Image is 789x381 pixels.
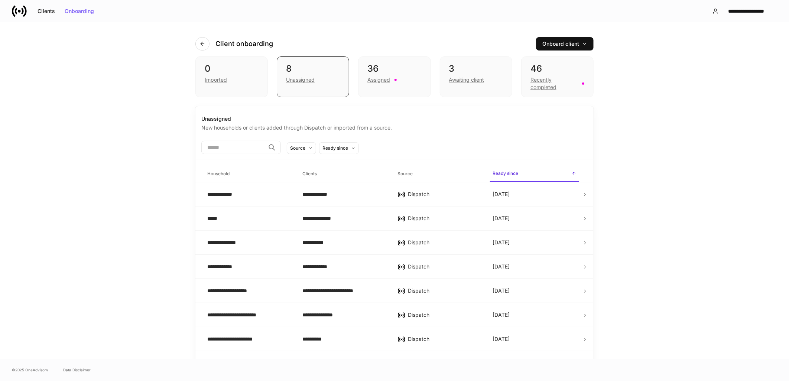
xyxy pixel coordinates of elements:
[542,41,587,46] div: Onboard client
[207,170,230,177] h6: Household
[408,263,481,270] div: Dispatch
[12,367,48,373] span: © 2025 OneAdvisory
[319,142,359,154] button: Ready since
[493,335,510,343] p: [DATE]
[493,287,510,294] p: [DATE]
[302,170,317,177] h6: Clients
[408,190,481,198] div: Dispatch
[38,9,55,14] div: Clients
[440,56,512,97] div: 3Awaiting client
[408,215,481,222] div: Dispatch
[65,9,94,14] div: Onboarding
[201,123,588,131] div: New households or clients added through Dispatch or imported from a source.
[195,56,268,97] div: 0Imported
[395,166,484,182] span: Source
[201,115,588,123] div: Unassigned
[204,166,293,182] span: Household
[530,76,578,91] div: Recently completed
[290,144,305,152] div: Source
[367,76,390,84] div: Assigned
[408,335,481,343] div: Dispatch
[286,76,315,84] div: Unassigned
[205,76,227,84] div: Imported
[493,215,510,222] p: [DATE]
[33,5,60,17] button: Clients
[322,144,348,152] div: Ready since
[408,239,481,246] div: Dispatch
[358,56,431,97] div: 36Assigned
[449,63,503,75] div: 3
[490,166,579,182] span: Ready since
[205,63,259,75] div: 0
[408,311,481,319] div: Dispatch
[299,166,389,182] span: Clients
[493,263,510,270] p: [DATE]
[493,190,510,198] p: [DATE]
[536,37,594,51] button: Onboard client
[493,170,519,177] h6: Ready since
[287,142,316,154] button: Source
[63,367,91,373] a: Data Disclaimer
[521,56,594,97] div: 46Recently completed
[493,239,510,246] p: [DATE]
[60,5,99,17] button: Onboarding
[286,63,340,75] div: 8
[408,287,481,294] div: Dispatch
[493,311,510,319] p: [DATE]
[367,63,421,75] div: 36
[215,39,273,48] h4: Client onboarding
[530,63,584,75] div: 46
[277,56,349,97] div: 8Unassigned
[449,76,484,84] div: Awaiting client
[398,170,413,177] h6: Source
